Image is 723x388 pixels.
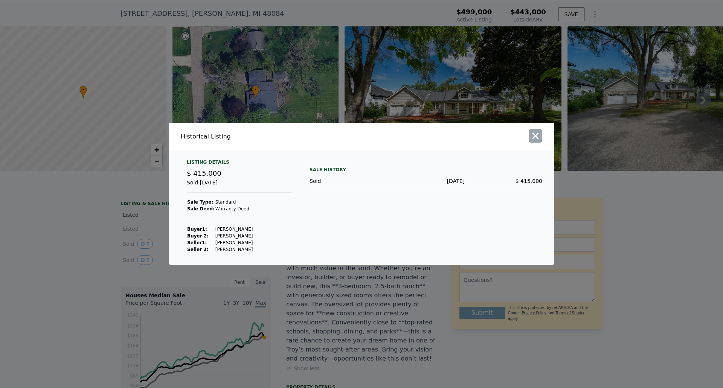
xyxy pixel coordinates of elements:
[215,233,253,239] td: [PERSON_NAME]
[516,178,542,184] span: $ 415,000
[215,199,253,205] td: Standard
[187,169,221,177] span: $ 415,000
[215,226,253,233] td: [PERSON_NAME]
[187,247,208,252] strong: Seller 2:
[310,177,387,185] div: Sold
[187,159,291,168] div: Listing Details
[215,239,253,246] td: [PERSON_NAME]
[187,206,215,211] strong: Sale Deed:
[215,205,253,212] td: Warranty Deed
[187,199,213,205] strong: Sale Type:
[215,246,253,253] td: [PERSON_NAME]
[187,227,207,232] strong: Buyer 1 :
[187,233,209,239] strong: Buyer 2:
[187,240,207,245] strong: Seller 1 :
[187,179,291,193] div: Sold [DATE]
[310,165,542,174] div: Sale History
[387,177,465,185] div: [DATE]
[181,132,358,141] div: Historical Listing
